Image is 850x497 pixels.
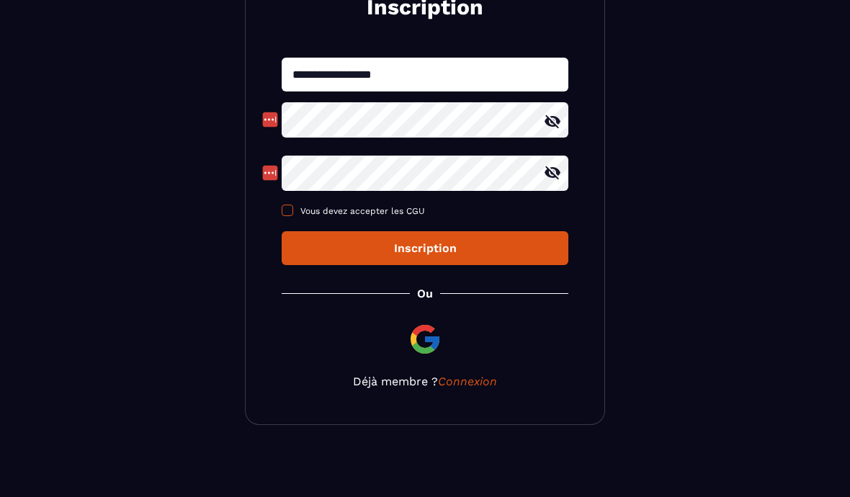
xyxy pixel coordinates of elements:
[300,206,425,216] span: Vous devez accepter les CGU
[438,375,497,388] a: Connexion
[282,375,568,388] p: Déjà membre ?
[408,322,442,357] img: google
[293,241,557,255] div: Inscription
[282,231,568,265] button: Inscription
[417,287,433,300] p: Ou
